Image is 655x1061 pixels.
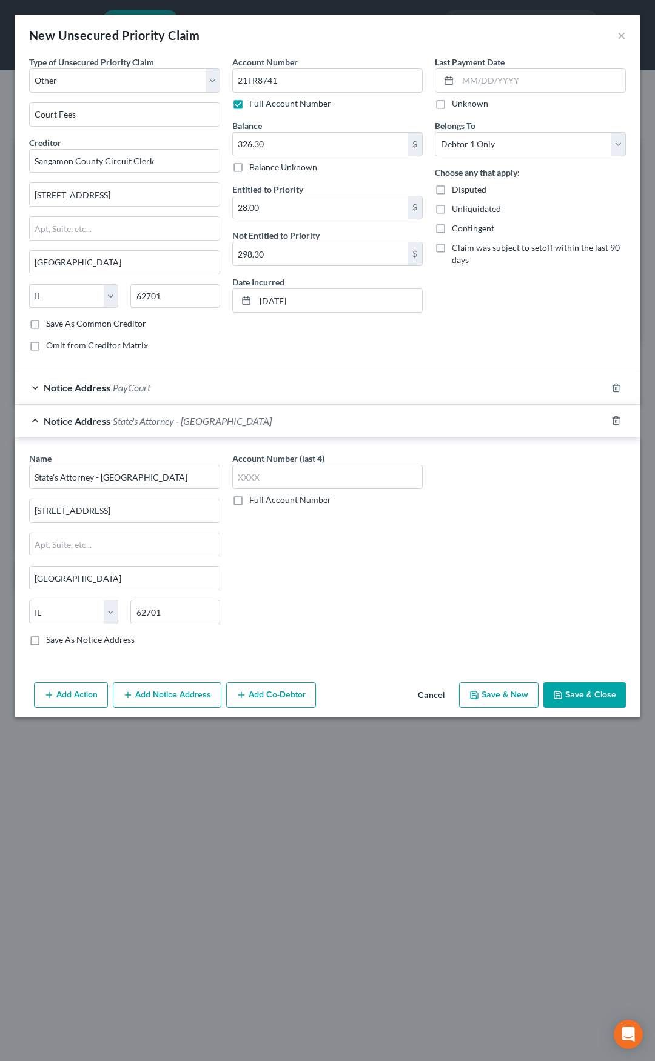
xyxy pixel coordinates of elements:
[232,465,423,489] input: XXXX
[113,682,221,708] button: Add Notice Address
[408,133,422,156] div: $
[113,382,150,393] span: PayCourt
[249,98,331,110] label: Full Account Number
[452,184,486,195] span: Disputed
[458,69,625,92] input: MM/DD/YYYY
[29,57,154,67] span: Type of Unsecured Priority Claim
[30,251,220,274] input: Enter city...
[34,682,108,708] button: Add Action
[113,415,272,427] span: State's Attorney - [GEOGRAPHIC_DATA]
[435,121,475,131] span: Belongs To
[543,682,626,708] button: Save & Close
[233,196,408,219] input: 0.00
[232,452,324,465] label: Account Number (last 4)
[452,242,620,265] span: Claim was subject to setoff within the last 90 days
[30,217,220,240] input: Apt, Suite, etc...
[130,600,220,624] input: Enter zip..
[46,318,146,330] label: Save As Common Creditor
[617,28,626,42] button: ×
[249,494,331,506] label: Full Account Number
[408,683,454,708] button: Cancel
[452,204,501,214] span: Unliquidated
[30,183,220,206] input: Enter address...
[614,1020,643,1049] div: Open Intercom Messenger
[226,682,316,708] button: Add Co-Debtor
[232,68,423,93] input: --
[30,567,220,590] input: Enter city...
[435,166,520,179] label: Choose any that apply:
[29,27,200,44] div: New Unsecured Priority Claim
[233,242,408,265] input: 0.00
[29,149,220,173] input: Search creditor by name...
[30,499,220,522] input: Enter address...
[130,284,220,308] input: Enter zip...
[232,276,284,288] label: Date Incurred
[408,196,422,219] div: $
[452,223,494,233] span: Contingent
[232,229,320,242] label: Not Entitled to Priority
[46,634,135,646] label: Save As Notice Address
[459,682,539,708] button: Save & New
[29,453,52,464] span: Name
[29,138,61,148] span: Creditor
[232,183,303,196] label: Entitled to Priority
[255,289,423,312] input: MM/DD/YYYY
[44,415,110,427] span: Notice Address
[232,119,262,132] label: Balance
[233,133,408,156] input: 0.00
[29,465,220,489] input: Search By Name
[30,103,220,126] input: Specify...
[44,382,110,393] span: Notice Address
[232,56,298,68] label: Account Number
[249,161,317,173] label: Balance Unknown
[408,242,422,265] div: $
[46,340,148,350] span: Omit from Creditor Matrix
[452,98,488,110] label: Unknown
[435,56,505,68] label: Last Payment Date
[30,533,220,556] input: Apt, Suite, etc...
